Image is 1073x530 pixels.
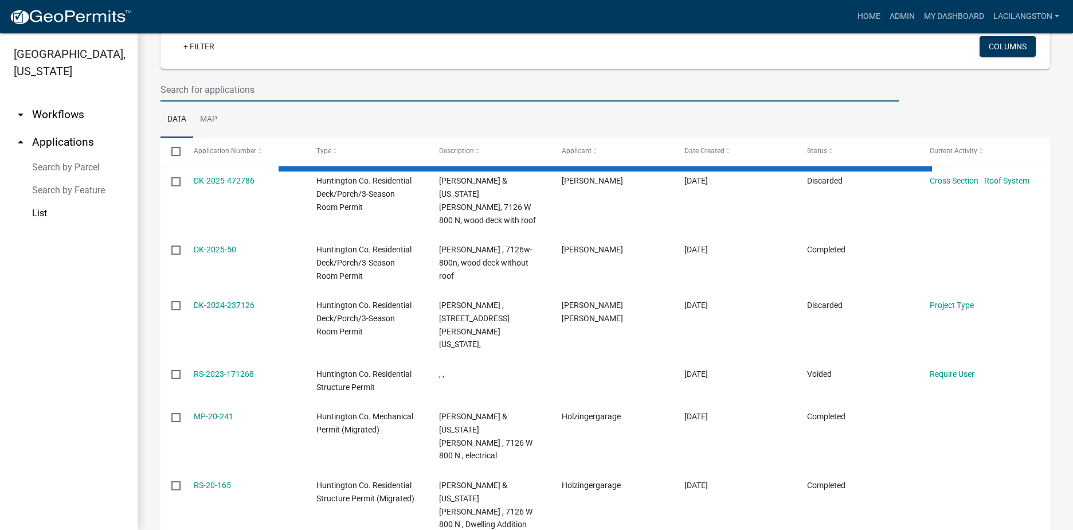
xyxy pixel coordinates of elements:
[562,176,623,185] span: Derek Holzinger
[796,138,919,165] datatable-header-cell: Status
[562,147,592,155] span: Applicant
[684,245,708,254] span: 09/02/2025
[807,369,832,379] span: Voided
[193,102,224,138] a: Map
[684,301,708,310] span: 03/25/2024
[174,36,224,57] a: + Filter
[684,176,708,185] span: 09/03/2025
[684,369,708,379] span: 09/14/2023
[989,6,1064,28] a: LaciLangston
[194,369,254,379] a: RS-2023-171268
[160,138,182,165] datatable-header-cell: Select
[919,138,1041,165] datatable-header-cell: Current Activity
[439,245,532,280] span: Derek Holzinger , 7126w-800n, wood deck without roof
[439,481,532,529] span: Holzinger, Derek J & Virginia K , 7126 W 800 N , Dwelling Addition
[930,147,977,155] span: Current Activity
[194,176,254,185] a: DK-2025-472786
[316,369,412,392] span: Huntington Co. Residential Structure Permit
[160,78,899,102] input: Search for applications
[316,481,414,503] span: Huntington Co. Residential Structure Permit (Migrated)
[930,369,974,379] a: Require User
[562,245,623,254] span: Derek Holzinger
[439,301,510,349] span: Randy Jones , 1209 E 800 S Warren Indiana 46792,
[305,138,428,165] datatable-header-cell: Type
[316,301,412,336] span: Huntington Co. Residential Deck/Porch/3-Season Room Permit
[684,147,725,155] span: Date Created
[316,245,412,280] span: Huntington Co. Residential Deck/Porch/3-Season Room Permit
[316,147,331,155] span: Type
[194,481,231,490] a: RS-20-165
[428,138,551,165] datatable-header-cell: Description
[194,301,254,310] a: DK-2024-237126
[684,412,708,421] span: 09/22/2020
[439,147,474,155] span: Description
[807,481,845,490] span: Completed
[562,481,621,490] span: Holzingergarage
[562,301,623,323] span: Randy Scott Jones
[316,176,412,212] span: Huntington Co. Residential Deck/Porch/3-Season Room Permit
[551,138,673,165] datatable-header-cell: Applicant
[182,138,305,165] datatable-header-cell: Application Number
[930,176,1029,185] a: Cross Section - Roof System
[684,481,708,490] span: 06/09/2020
[919,6,989,28] a: My Dashboard
[807,301,843,310] span: Discarded
[194,412,233,421] a: MP-20-241
[14,135,28,149] i: arrow_drop_up
[980,36,1036,57] button: Columns
[316,412,413,434] span: Huntington Co. Mechanical Permit (Migrated)
[562,412,621,421] span: Holzingergarage
[853,6,885,28] a: Home
[439,412,532,460] span: Holzinger, Derek J & Virginia K , 7126 W 800 N , electrical
[885,6,919,28] a: Admin
[439,176,536,224] span: Holzinger, Derek J & Virginia K, 7126 W 800 N, wood deck with roof
[807,245,845,254] span: Completed
[807,176,843,185] span: Discarded
[194,147,256,155] span: Application Number
[930,301,974,310] a: Project Type
[194,245,236,254] a: DK-2025-50
[807,412,845,421] span: Completed
[14,108,28,122] i: arrow_drop_down
[673,138,796,165] datatable-header-cell: Date Created
[807,147,827,155] span: Status
[160,102,193,138] a: Data
[439,369,444,379] span: , ,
